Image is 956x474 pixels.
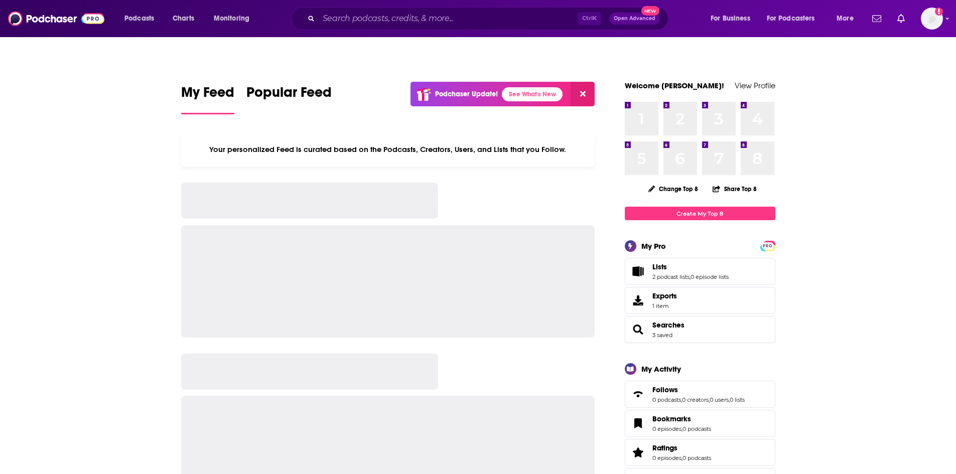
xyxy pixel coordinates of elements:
[729,396,730,403] span: ,
[762,242,774,250] span: PRO
[625,258,775,285] span: Lists
[641,364,681,374] div: My Activity
[628,445,648,459] a: Ratings
[181,84,234,114] a: My Feed
[652,385,745,394] a: Follows
[502,87,563,101] a: See What's New
[830,11,866,27] button: open menu
[868,10,885,27] a: Show notifications dropdown
[652,414,691,423] span: Bookmarks
[117,11,167,27] button: open menu
[625,287,775,314] a: Exports
[921,8,943,30] img: User Profile
[625,81,724,90] a: Welcome [PERSON_NAME]!
[652,273,690,280] a: 2 podcast lists
[760,11,830,27] button: open menu
[166,11,200,27] a: Charts
[921,8,943,30] span: Logged in as BrunswickDigital
[837,12,854,26] span: More
[711,12,750,26] span: For Business
[762,242,774,249] a: PRO
[682,396,709,403] a: 0 creators
[691,273,729,280] a: 0 episode lists
[681,396,682,403] span: ,
[642,183,705,195] button: Change Top 8
[652,291,677,300] span: Exports
[319,11,578,27] input: Search podcasts, credits, & more...
[641,241,666,251] div: My Pro
[8,9,104,28] img: Podchaser - Follow, Share and Rate Podcasts
[435,90,498,98] p: Podchaser Update!
[625,381,775,408] span: Follows
[641,6,659,16] span: New
[214,12,249,26] span: Monitoring
[625,316,775,343] span: Searches
[710,396,729,403] a: 0 users
[709,396,710,403] span: ,
[652,443,711,452] a: Ratings
[124,12,154,26] span: Podcasts
[652,302,677,309] span: 1 item
[682,454,711,461] a: 0 podcasts
[625,207,775,220] a: Create My Top 8
[682,425,711,432] a: 0 podcasts
[628,416,648,430] a: Bookmarks
[712,179,757,199] button: Share Top 8
[921,8,943,30] button: Show profile menu
[652,414,711,423] a: Bookmarks
[652,396,681,403] a: 0 podcasts
[628,387,648,401] a: Follows
[301,7,678,30] div: Search podcasts, credits, & more...
[935,8,943,16] svg: Add a profile image
[893,10,909,27] a: Show notifications dropdown
[652,385,678,394] span: Follows
[614,16,655,21] span: Open Advanced
[207,11,262,27] button: open menu
[652,454,681,461] a: 0 episodes
[652,332,672,339] a: 3 saved
[735,81,775,90] a: View Profile
[652,425,681,432] a: 0 episodes
[181,84,234,107] span: My Feed
[578,12,601,25] span: Ctrl K
[767,12,815,26] span: For Podcasters
[181,132,595,167] div: Your personalized Feed is curated based on the Podcasts, Creators, Users, and Lists that you Follow.
[173,12,194,26] span: Charts
[609,13,660,25] button: Open AdvancedNew
[625,439,775,466] span: Ratings
[625,410,775,437] span: Bookmarks
[628,293,648,307] span: Exports
[628,323,648,337] a: Searches
[246,84,332,107] span: Popular Feed
[730,396,745,403] a: 0 lists
[652,262,667,271] span: Lists
[690,273,691,280] span: ,
[652,321,685,330] a: Searches
[652,443,677,452] span: Ratings
[704,11,763,27] button: open menu
[681,454,682,461] span: ,
[652,262,729,271] a: Lists
[628,264,648,278] a: Lists
[681,425,682,432] span: ,
[246,84,332,114] a: Popular Feed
